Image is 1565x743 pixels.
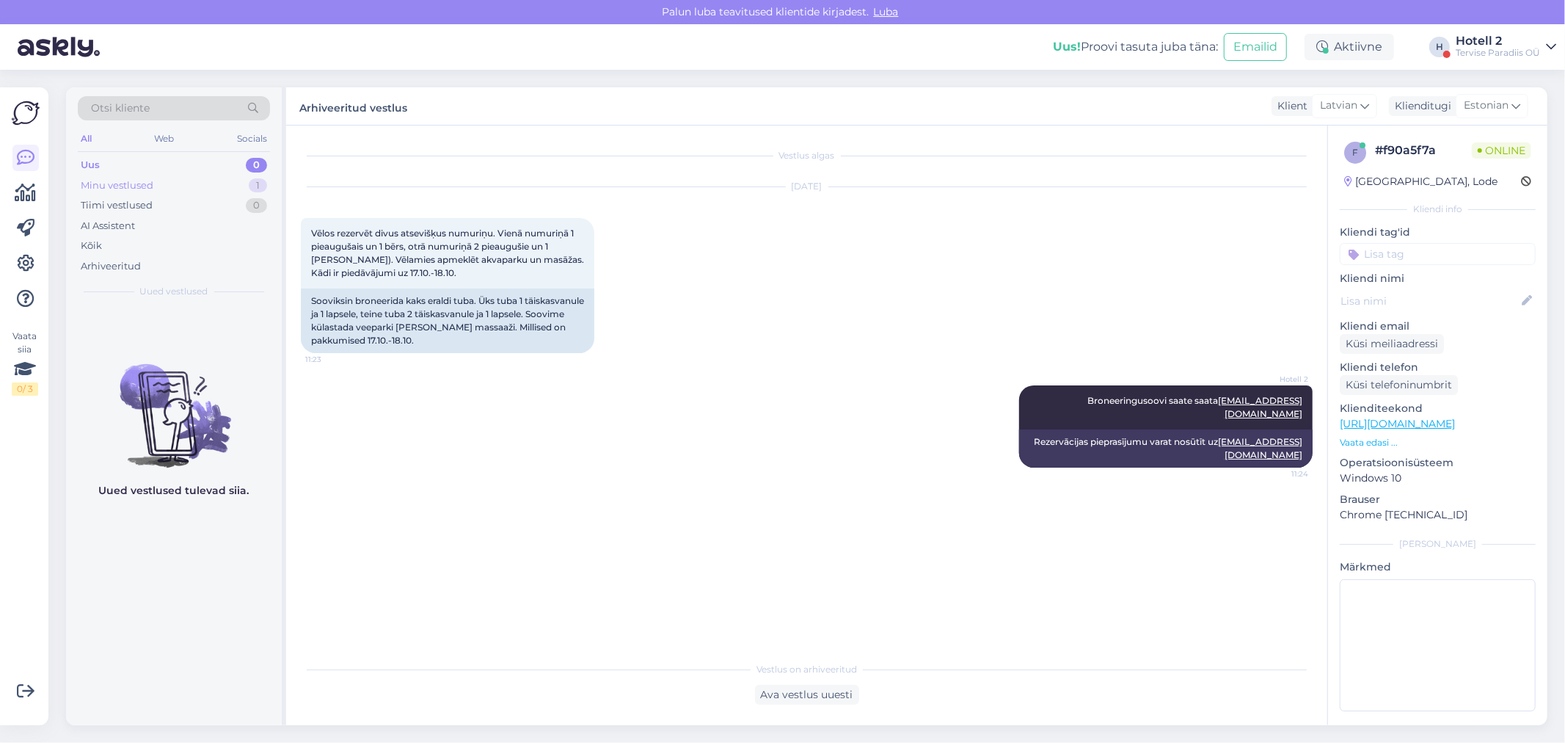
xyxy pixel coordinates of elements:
div: Proovi tasuta juba täna: [1053,38,1218,56]
div: Küsi telefoninumbrit [1340,375,1458,395]
div: Ava vestlus uuesti [755,685,859,705]
p: Klienditeekond [1340,401,1536,416]
a: Hotell 2Tervise Paradiis OÜ [1456,35,1556,59]
div: 0 [246,198,267,213]
input: Lisa nimi [1340,293,1519,309]
div: Hotell 2 [1456,35,1540,47]
span: Vestlus on arhiveeritud [756,663,857,676]
input: Lisa tag [1340,243,1536,265]
span: Latvian [1320,98,1357,114]
div: Küsi meiliaadressi [1340,334,1444,354]
span: Luba [869,5,903,18]
div: Klienditugi [1389,98,1451,114]
p: Uued vestlused tulevad siia. [99,483,249,499]
div: 0 / 3 [12,383,38,396]
div: 1 [249,178,267,193]
div: Vaata siia [12,330,38,396]
p: Brauser [1340,492,1536,507]
span: Broneeringusoovi saate saata [1087,395,1302,419]
div: Aktiivne [1305,34,1394,60]
p: Kliendi tag'id [1340,225,1536,240]
p: Kliendi nimi [1340,271,1536,286]
img: Askly Logo [12,99,40,127]
div: Kliendi info [1340,203,1536,216]
div: H [1429,37,1450,57]
div: Socials [234,129,270,148]
div: 0 [246,158,267,173]
span: Estonian [1464,98,1509,114]
div: All [78,129,95,148]
span: Vēlos rezervēt divus atsevišķus numuriņu. Vienā numuriņā 1 pieaugušais un 1 bērs, otrā numuriņā 2... [311,228,588,278]
span: Uued vestlused [140,285,208,298]
span: f [1352,147,1358,158]
span: 11:23 [305,354,360,365]
div: AI Assistent [81,219,135,233]
a: [URL][DOMAIN_NAME] [1340,417,1455,430]
p: Kliendi email [1340,319,1536,334]
div: # f90a5f7a [1375,142,1472,159]
div: Vestlus algas [301,149,1313,162]
p: Märkmed [1340,559,1536,575]
div: Rezervācijas pieprasījumu varat nosūtīt uz [1019,430,1313,468]
div: Arhiveeritud [81,259,141,274]
span: Hotell 2 [1253,374,1308,385]
p: Operatsioonisüsteem [1340,455,1536,471]
b: Uus! [1053,40,1081,54]
div: Kõik [81,239,102,253]
div: Web [152,129,178,148]
div: Tiimi vestlused [81,198,153,213]
div: Minu vestlused [81,178,153,193]
div: [PERSON_NAME] [1340,537,1536,551]
div: Tervise Paradiis OÜ [1456,47,1540,59]
p: Chrome [TECHNICAL_ID] [1340,507,1536,523]
span: 11:24 [1253,468,1308,479]
div: [DATE] [301,180,1313,193]
img: No chats [66,338,282,470]
a: [EMAIL_ADDRESS][DOMAIN_NAME] [1218,395,1302,419]
p: Kliendi telefon [1340,360,1536,375]
label: Arhiveeritud vestlus [299,96,407,116]
button: Emailid [1224,33,1287,61]
p: Vaata edasi ... [1340,436,1536,449]
p: Windows 10 [1340,471,1536,486]
div: [GEOGRAPHIC_DATA], Lode [1344,174,1497,189]
a: [EMAIL_ADDRESS][DOMAIN_NAME] [1218,436,1302,460]
div: Klient [1272,98,1307,114]
div: Uus [81,158,100,173]
span: Otsi kliente [91,101,150,116]
span: Online [1472,142,1531,159]
div: Sooviksin broneerida kaks eraldi tuba. Üks tuba 1 täiskasvanule ja 1 lapsele, teine ​​tuba 2 täis... [301,289,594,353]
